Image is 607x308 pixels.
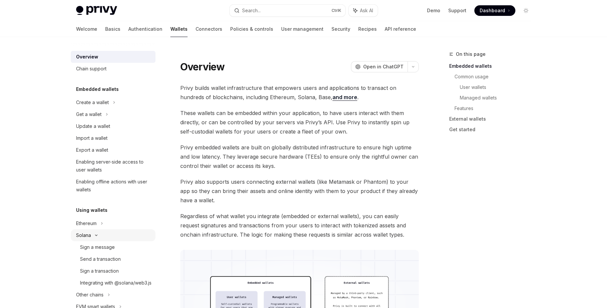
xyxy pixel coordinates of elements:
div: Solana [76,231,91,239]
div: Enabling offline actions with user wallets [76,178,152,194]
h5: Embedded wallets [76,85,119,93]
a: Integrating with @solana/web3.js [71,277,155,289]
span: On this page [456,50,486,58]
a: Chain support [71,63,155,75]
a: Welcome [76,21,97,37]
div: Overview [76,53,98,61]
button: Search...CtrlK [230,5,345,17]
span: Open in ChatGPT [363,63,404,70]
a: Recipes [358,21,377,37]
div: Chain support [76,65,107,73]
a: User wallets [460,82,537,93]
a: Enabling offline actions with user wallets [71,176,155,196]
div: Other chains [76,291,104,299]
a: Support [448,7,466,14]
a: Overview [71,51,155,63]
button: Ask AI [349,5,378,17]
h5: Using wallets [76,206,108,214]
a: Dashboard [474,5,515,16]
a: Enabling server-side access to user wallets [71,156,155,176]
a: Embedded wallets [449,61,537,71]
div: Sign a transaction [80,267,119,275]
span: Ask AI [360,7,373,14]
span: Privy builds wallet infrastructure that empowers users and applications to transact on hundreds o... [180,83,419,102]
div: Export a wallet [76,146,108,154]
div: Enabling server-side access to user wallets [76,158,152,174]
a: Get started [449,124,537,135]
div: Search... [242,7,261,15]
div: Integrating with @solana/web3.js [80,279,152,287]
button: Open in ChatGPT [351,61,408,72]
a: Managed wallets [460,93,537,103]
a: Wallets [170,21,188,37]
img: light logo [76,6,117,15]
a: Sign a transaction [71,265,155,277]
span: These wallets can be embedded within your application, to have users interact with them directly,... [180,108,419,136]
a: External wallets [449,114,537,124]
a: Import a wallet [71,132,155,144]
span: Dashboard [480,7,505,14]
span: Ctrl K [331,8,341,13]
a: Export a wallet [71,144,155,156]
div: Get a wallet [76,110,102,118]
a: Authentication [128,21,162,37]
div: Create a wallet [76,98,109,106]
a: Send a transaction [71,253,155,265]
a: Demo [427,7,440,14]
button: Toggle dark mode [521,5,531,16]
span: Privy embedded wallets are built on globally distributed infrastructure to ensure high uptime and... [180,143,419,171]
a: Features [455,103,537,114]
div: Import a wallet [76,134,108,142]
a: API reference [385,21,416,37]
a: Policies & controls [230,21,273,37]
h1: Overview [180,61,225,73]
a: Security [331,21,350,37]
a: Connectors [195,21,222,37]
div: Send a transaction [80,255,121,263]
a: Common usage [455,71,537,82]
span: Privy also supports users connecting external wallets (like Metamask or Phantom) to your app so t... [180,177,419,205]
div: Sign a message [80,243,115,251]
a: Basics [105,21,120,37]
div: Ethereum [76,219,97,227]
a: and more [332,94,357,101]
span: Regardless of what wallet you integrate (embedded or external wallets), you can easily request si... [180,212,419,239]
div: Update a wallet [76,122,110,130]
a: Sign a message [71,241,155,253]
a: User management [281,21,324,37]
a: Update a wallet [71,120,155,132]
